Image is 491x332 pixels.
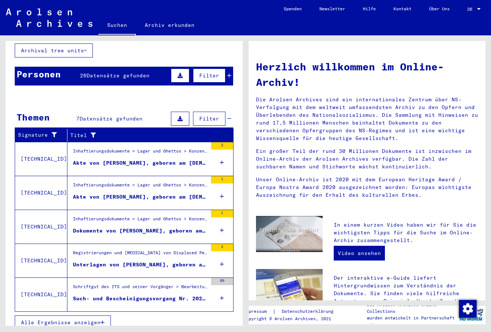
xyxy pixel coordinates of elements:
div: Signature [18,129,67,141]
a: Suchen [98,16,136,35]
button: Alle Ergebnisse anzeigen [15,315,111,329]
span: 26 [80,72,87,79]
div: Unterlagen von [PERSON_NAME], geboren am [DEMOGRAPHIC_DATA], geboren in [GEOGRAPHIC_DATA] und von... [73,261,207,269]
span: Datensätze gefunden [87,72,150,79]
div: Akte von [PERSON_NAME], geboren am [DEMOGRAPHIC_DATA] [73,159,207,167]
div: Personen [17,67,61,81]
p: Unser Online-Archiv ist 2020 mit dem European Heritage Award / Europa Nostra Award 2020 ausgezeic... [256,176,478,199]
td: [TECHNICAL_ID] [15,244,67,277]
div: Such- und Bescheinigungsvorgang Nr. 202.556 für [PERSON_NAME] geboren [DEMOGRAPHIC_DATA] [73,295,207,303]
span: Filter [199,72,219,79]
button: Archival tree units [15,43,93,57]
img: yv_logo.png [457,305,485,324]
button: Filter [193,69,225,83]
a: Archiv erkunden [136,16,203,34]
td: [TECHNICAL_ID] [15,210,67,244]
div: Inhaftierungsdokumente > Lager und Ghettos > Konzentrationslager [GEOGRAPHIC_DATA] > Individuelle... [73,182,207,192]
a: Video ansehen [334,246,385,261]
p: Die Arolsen Archives sind ein internationales Zentrum über NS-Verfolgung mit dem weltweit umfasse... [256,96,478,142]
div: 2 [211,244,233,251]
span: Filter [199,115,219,122]
div: Dokumente von [PERSON_NAME], geboren am [DEMOGRAPHIC_DATA] [73,227,207,235]
div: Schriftgut des ITS und seiner Vorgänger > Bearbeitung von Anfragen > Fallbezogene [MEDICAL_DATA] ... [73,283,207,294]
a: Impressum [243,308,273,315]
div: Registrierungen und [MEDICAL_DATA] von Displaced Persons, Kindern und Vermissten > Unterstützungs... [73,249,207,260]
img: video.jpg [256,216,323,252]
p: wurden entwickelt in Partnerschaft mit [367,315,456,328]
img: eguide.jpg [256,269,323,314]
img: Zustimmung ändern [459,300,477,318]
p: Die Arolsen Archives Online-Collections [367,301,456,315]
p: In einem kurzen Video haben wir für Sie die wichtigsten Tipps für die Suche im Online-Archiv zusa... [334,221,478,244]
div: 99 [211,278,233,285]
p: Copyright © Arolsen Archives, 2021 [243,315,342,322]
div: Titel [70,129,224,141]
a: Datenschutzerklärung [276,308,342,315]
button: Filter [193,112,225,126]
td: [TECHNICAL_ID] [15,277,67,311]
div: Inhaftierungsdokumente > Lager und Ghettos > Konzentrationslager [GEOGRAPHIC_DATA] > Individuelle... [73,216,207,226]
div: Zustimmung ändern [459,300,476,317]
div: Akte von [PERSON_NAME], geboren am [DEMOGRAPHIC_DATA] [73,193,207,201]
span: Alle Ergebnisse anzeigen [21,319,101,326]
div: Inhaftierungsdokumente > Lager und Ghettos > Konzentrationslager Mittelbau ([GEOGRAPHIC_DATA]) > ... [73,148,207,158]
div: | [243,308,342,315]
span: DE [467,7,476,12]
h1: Herzlich willkommen im Online-Archiv! [256,59,478,90]
img: Arolsen_neg.svg [6,8,92,27]
p: Der interaktive e-Guide liefert Hintergrundwissen zum Verständnis der Dokumente. Sie finden viele... [334,274,478,321]
div: Titel [70,132,215,139]
div: Signature [18,131,58,139]
p: Ein großer Teil der rund 30 Millionen Dokumente ist inzwischen im Online-Archiv der Arolsen Archi... [256,147,478,171]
